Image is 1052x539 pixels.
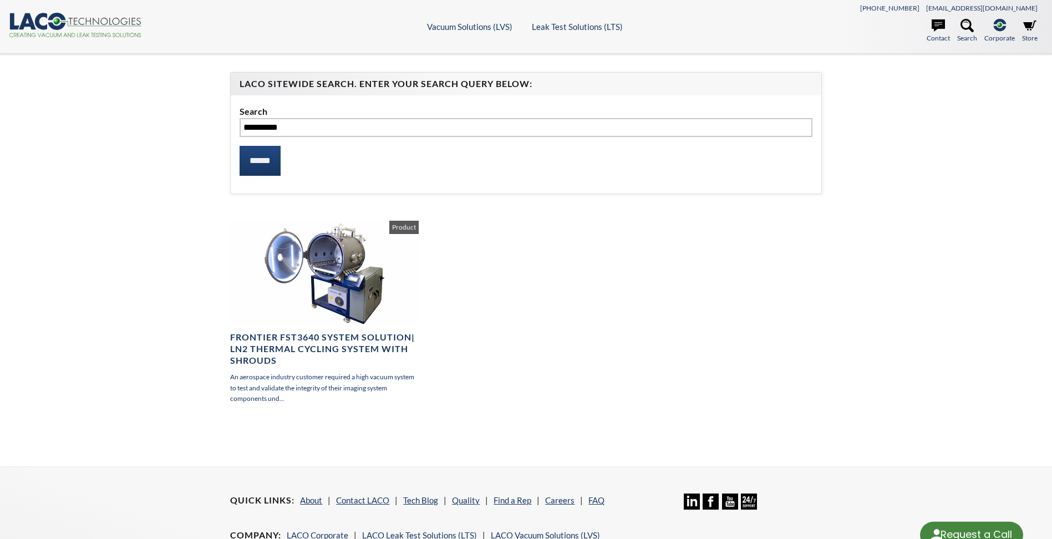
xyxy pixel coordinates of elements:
p: An aerospace industry customer required a high vacuum system to test and validate the integrity o... [230,372,418,404]
label: Search [240,104,812,119]
a: About [300,495,322,505]
h4: LACO Sitewide Search. Enter your Search Query Below: [240,78,812,90]
a: Leak Test Solutions (LTS) [532,22,623,32]
a: Quality [452,495,480,505]
a: [PHONE_NUMBER] [860,4,919,12]
a: Careers [545,495,575,505]
a: Find a Rep [494,495,531,505]
a: 24/7 Support [741,501,757,511]
a: Contact [927,19,950,43]
a: Tech Blog [403,495,438,505]
span: Product [389,221,419,234]
a: Contact LACO [336,495,389,505]
h4: Quick Links [230,495,294,506]
a: Vacuum Solutions (LVS) [427,22,512,32]
span: Corporate [984,33,1015,43]
img: 24/7 Support Icon [741,494,757,510]
a: Search [957,19,977,43]
a: FAQ [588,495,604,505]
h4: Frontier FST3640 System Solution| LN2 Thermal Cycling System with Shrouds [230,332,418,366]
a: Frontier FST3640 System Solution| LN2 Thermal Cycling System with Shrouds An aerospace industry c... [230,221,418,404]
a: Store [1022,19,1038,43]
a: [EMAIL_ADDRESS][DOMAIN_NAME] [926,4,1038,12]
